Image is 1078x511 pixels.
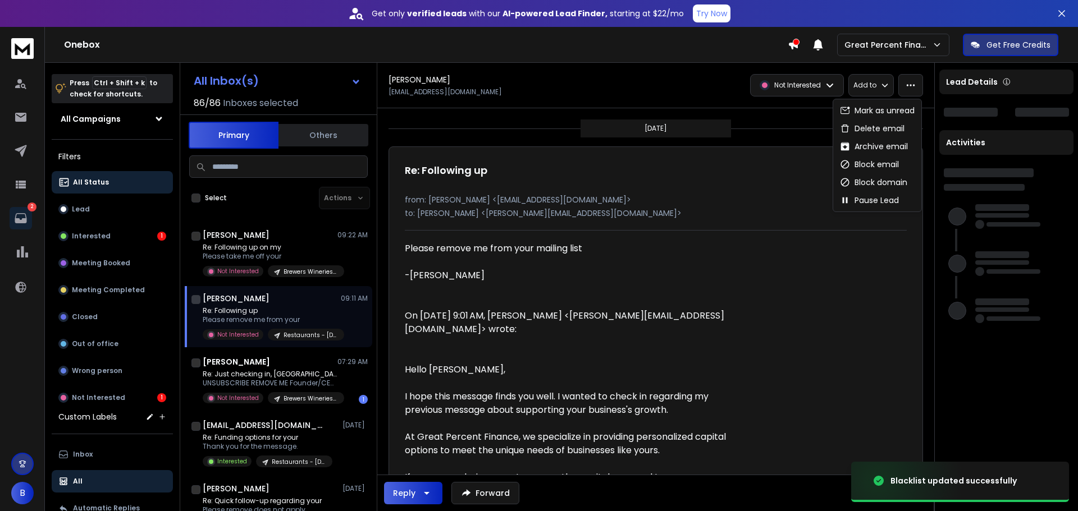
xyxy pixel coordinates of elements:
p: Great Percent Finance [844,39,932,50]
p: [DATE] [645,124,667,133]
h1: [PERSON_NAME] [389,74,450,85]
p: Restaurants - [DATE] [284,331,337,339]
h1: All Campaigns [61,113,121,125]
div: If you are exploring ways to access the capital you need to grow your business, I [PERSON_NAME] h... [405,471,733,498]
h3: Custom Labels [58,411,117,422]
div: Activities [939,130,1074,155]
h3: Filters [52,149,173,164]
img: logo [11,38,34,59]
h1: [PERSON_NAME] [203,356,270,367]
h1: [EMAIL_ADDRESS][DOMAIN_NAME] [203,420,326,431]
div: 1 [157,232,166,241]
button: Primary [189,122,278,149]
div: Reply [393,487,415,499]
div: Mark as unread [840,105,915,116]
p: 09:11 AM [341,294,368,303]
p: 09:22 AM [337,231,368,240]
p: Inbox [73,450,93,459]
p: Re: Following up on my [203,243,337,252]
div: Hello [PERSON_NAME], [405,363,733,376]
div: 1 [157,393,166,402]
h1: [PERSON_NAME] [203,483,269,494]
p: Brewers Wineries Distiller - [DATE] [284,394,337,403]
div: Block domain [840,177,907,188]
p: [EMAIL_ADDRESS][DOMAIN_NAME] [389,88,502,96]
h1: [PERSON_NAME] [203,229,269,241]
p: UNSUBSCRIBE REMOVE ME Founder/CEO Pure [203,379,337,388]
strong: verified leads [407,8,467,19]
div: At Great Percent Finance, we specialize in providing personalized capital options to meet the uni... [405,430,733,457]
p: Out of office [72,339,118,348]
p: Thank you for the message. [203,442,332,451]
p: Press to check for shortcuts. [70,77,157,100]
h1: All Inbox(s) [194,75,259,86]
span: 86 / 86 [194,96,221,110]
span: B [11,482,34,504]
p: Interested [217,457,247,466]
p: Closed [72,312,98,321]
p: Please remove me from your [203,315,337,324]
p: Not Interested [217,394,259,402]
p: Get Free Credits [986,39,1050,50]
h1: Re: Following up [405,163,487,178]
p: [DATE] [342,484,368,493]
p: Brewers Wineries Distiller - [DATE] [284,268,337,276]
p: Try Now [696,8,727,19]
div: Delete email [840,123,905,134]
p: Interested [72,232,111,241]
p: Not Interested [774,81,821,90]
button: Others [278,123,368,148]
h1: [PERSON_NAME] [203,293,269,304]
p: Re: Funding options for your [203,433,332,442]
div: Pause Lead [840,195,899,206]
p: Re: Quick follow-up regarding your [203,496,337,505]
p: Wrong person [72,366,122,375]
p: to: [PERSON_NAME] <[PERSON_NAME][EMAIL_ADDRESS][DOMAIN_NAME]> [405,208,907,219]
p: Not Interested [217,267,259,275]
p: Lead [72,205,90,214]
p: Get only with our starting at $22/mo [372,8,684,19]
div: I hope this message finds you well. I wanted to check in regarding my previous message about supp... [405,390,733,417]
p: Please take me off your [203,252,337,261]
div: Block email [840,159,899,170]
p: Re: Just checking in, [GEOGRAPHIC_DATA] [203,370,337,379]
p: Meeting Booked [72,259,130,268]
strong: AI-powered Lead Finder, [503,8,607,19]
p: Not Interested [72,393,125,402]
p: [DATE] [342,421,368,430]
p: Add to [853,81,876,90]
p: Re: Following up [203,306,337,315]
p: 2 [28,202,36,211]
p: All Status [73,178,109,187]
blockquote: On [DATE] 9:01 AM, [PERSON_NAME] <[PERSON_NAME][EMAIL_ADDRESS][DOMAIN_NAME]> wrote: [405,309,733,349]
p: Meeting Completed [72,286,145,294]
p: Not Interested [217,330,259,339]
button: Forward [451,482,519,504]
p: from: [PERSON_NAME] <[EMAIL_ADDRESS][DOMAIN_NAME]> [405,194,907,205]
div: 1 [359,395,368,404]
p: Lead Details [946,76,998,88]
div: -[PERSON_NAME] [405,269,733,282]
label: Select [205,194,227,202]
p: All [73,477,83,486]
h1: Onebox [64,38,788,52]
p: Restaurants - [DATE] [272,458,326,466]
h3: Inboxes selected [223,96,298,110]
span: Ctrl + Shift + k [92,76,147,89]
p: 07:29 AM [337,357,368,366]
div: Archive email [840,141,908,152]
